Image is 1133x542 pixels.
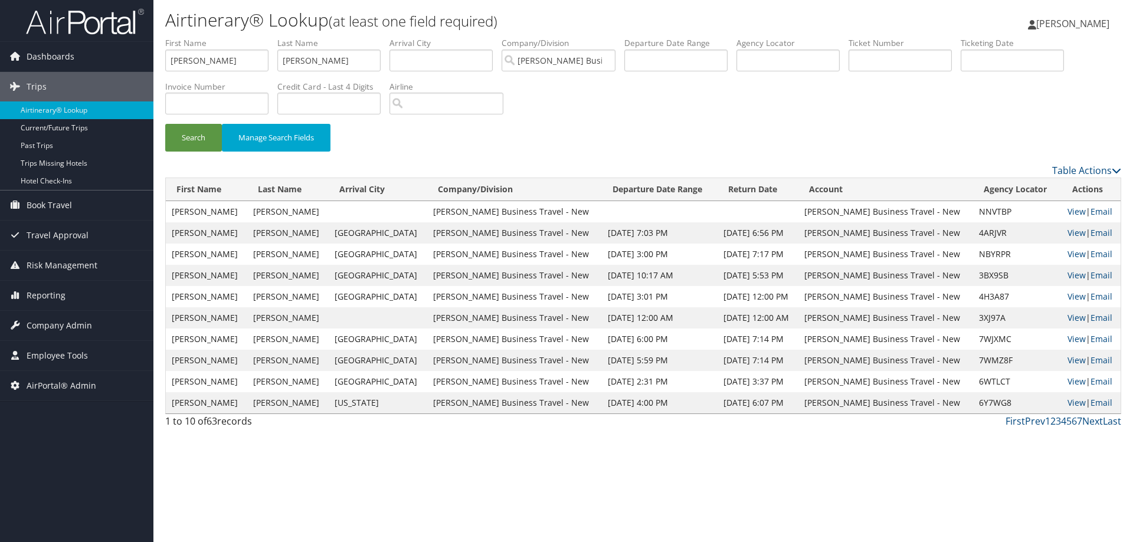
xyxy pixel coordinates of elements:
[798,307,973,329] td: [PERSON_NAME] Business Travel - New
[798,222,973,244] td: [PERSON_NAME] Business Travel - New
[389,81,512,93] label: Airline
[207,415,217,428] span: 63
[1067,227,1086,238] a: View
[27,72,47,101] span: Trips
[798,371,973,392] td: [PERSON_NAME] Business Travel - New
[222,124,330,152] button: Manage Search Fields
[1091,248,1112,259] a: Email
[427,329,602,350] td: [PERSON_NAME] Business Travel - New
[165,37,277,49] label: First Name
[973,392,1061,413] td: 6Y7WG8
[427,178,602,201] th: Company/Division
[602,178,718,201] th: Departure Date Range: activate to sort column descending
[166,392,247,413] td: [PERSON_NAME]
[427,350,602,371] td: [PERSON_NAME] Business Travel - New
[1067,206,1086,217] a: View
[329,244,427,265] td: [GEOGRAPHIC_DATA]
[166,201,247,222] td: [PERSON_NAME]
[329,178,427,201] th: Arrival City: activate to sort column ascending
[1091,397,1112,408] a: Email
[718,222,798,244] td: [DATE] 6:56 PM
[1062,371,1121,392] td: |
[1072,415,1077,428] a: 6
[973,201,1061,222] td: NNVTBP
[27,371,96,400] span: AirPortal® Admin
[1067,291,1086,302] a: View
[973,286,1061,307] td: 4H3A87
[166,307,247,329] td: [PERSON_NAME]
[329,265,427,286] td: [GEOGRAPHIC_DATA]
[1062,307,1121,329] td: |
[973,329,1061,350] td: 7WJXMC
[1091,312,1112,323] a: Email
[602,265,718,286] td: [DATE] 10:17 AM
[277,81,389,93] label: Credit Card - Last 4 Digits
[718,392,798,413] td: [DATE] 6:07 PM
[1025,415,1045,428] a: Prev
[247,222,329,244] td: [PERSON_NAME]
[1067,248,1086,259] a: View
[1091,227,1112,238] a: Email
[1006,415,1025,428] a: First
[329,371,427,392] td: [GEOGRAPHIC_DATA]
[718,244,798,265] td: [DATE] 7:17 PM
[27,251,97,280] span: Risk Management
[798,286,973,307] td: [PERSON_NAME] Business Travel - New
[718,178,798,201] th: Return Date: activate to sort column ascending
[166,265,247,286] td: [PERSON_NAME]
[427,392,602,413] td: [PERSON_NAME] Business Travel - New
[166,286,247,307] td: [PERSON_NAME]
[1056,415,1061,428] a: 3
[973,244,1061,265] td: NBYRPR
[798,178,973,201] th: Account: activate to sort column ascending
[602,222,718,244] td: [DATE] 7:03 PM
[602,371,718,392] td: [DATE] 2:31 PM
[624,37,736,49] label: Departure Date Range
[427,222,602,244] td: [PERSON_NAME] Business Travel - New
[718,350,798,371] td: [DATE] 7:14 PM
[718,307,798,329] td: [DATE] 12:00 AM
[427,244,602,265] td: [PERSON_NAME] Business Travel - New
[718,329,798,350] td: [DATE] 7:14 PM
[166,222,247,244] td: [PERSON_NAME]
[798,350,973,371] td: [PERSON_NAME] Business Travel - New
[798,329,973,350] td: [PERSON_NAME] Business Travel - New
[1062,222,1121,244] td: |
[166,371,247,392] td: [PERSON_NAME]
[329,286,427,307] td: [GEOGRAPHIC_DATA]
[247,307,329,329] td: [PERSON_NAME]
[849,37,961,49] label: Ticket Number
[1045,415,1050,428] a: 1
[798,392,973,413] td: [PERSON_NAME] Business Travel - New
[1091,206,1112,217] a: Email
[1062,329,1121,350] td: |
[247,265,329,286] td: [PERSON_NAME]
[798,201,973,222] td: [PERSON_NAME] Business Travel - New
[329,222,427,244] td: [GEOGRAPHIC_DATA]
[1067,376,1086,387] a: View
[1091,376,1112,387] a: Email
[329,329,427,350] td: [GEOGRAPHIC_DATA]
[1091,354,1112,366] a: Email
[718,286,798,307] td: [DATE] 12:00 PM
[27,221,89,250] span: Travel Approval
[1091,270,1112,281] a: Email
[427,371,602,392] td: [PERSON_NAME] Business Travel - New
[27,281,66,310] span: Reporting
[602,329,718,350] td: [DATE] 6:00 PM
[166,329,247,350] td: [PERSON_NAME]
[602,286,718,307] td: [DATE] 3:01 PM
[602,244,718,265] td: [DATE] 3:00 PM
[1066,415,1072,428] a: 5
[973,222,1061,244] td: 4ARJVR
[1062,178,1121,201] th: Actions
[961,37,1073,49] label: Ticketing Date
[329,11,497,31] small: (at least one field required)
[247,244,329,265] td: [PERSON_NAME]
[973,265,1061,286] td: 3BX9SB
[718,265,798,286] td: [DATE] 5:53 PM
[329,392,427,413] td: [US_STATE]
[247,392,329,413] td: [PERSON_NAME]
[27,190,72,220] span: Book Travel
[1091,333,1112,344] a: Email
